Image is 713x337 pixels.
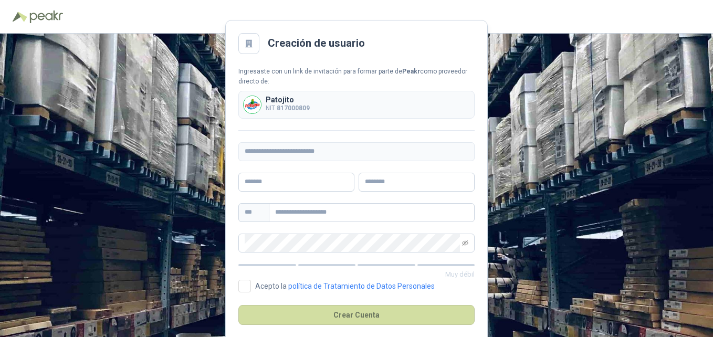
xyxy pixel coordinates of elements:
[266,96,310,103] p: Patojito
[13,12,27,22] img: Logo
[238,269,475,280] p: Muy débil
[268,35,365,51] h2: Creación de usuario
[266,103,310,113] p: NIT
[288,282,435,290] a: política de Tratamiento de Datos Personales
[402,68,420,75] b: Peakr
[29,10,63,23] img: Peakr
[277,104,310,112] b: 817000809
[251,282,439,290] span: Acepto la
[244,96,261,113] img: Company Logo
[462,240,468,246] span: eye-invisible
[238,67,475,87] div: Ingresaste con un link de invitación para formar parte de como proveedor directo de:
[238,305,475,325] button: Crear Cuenta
